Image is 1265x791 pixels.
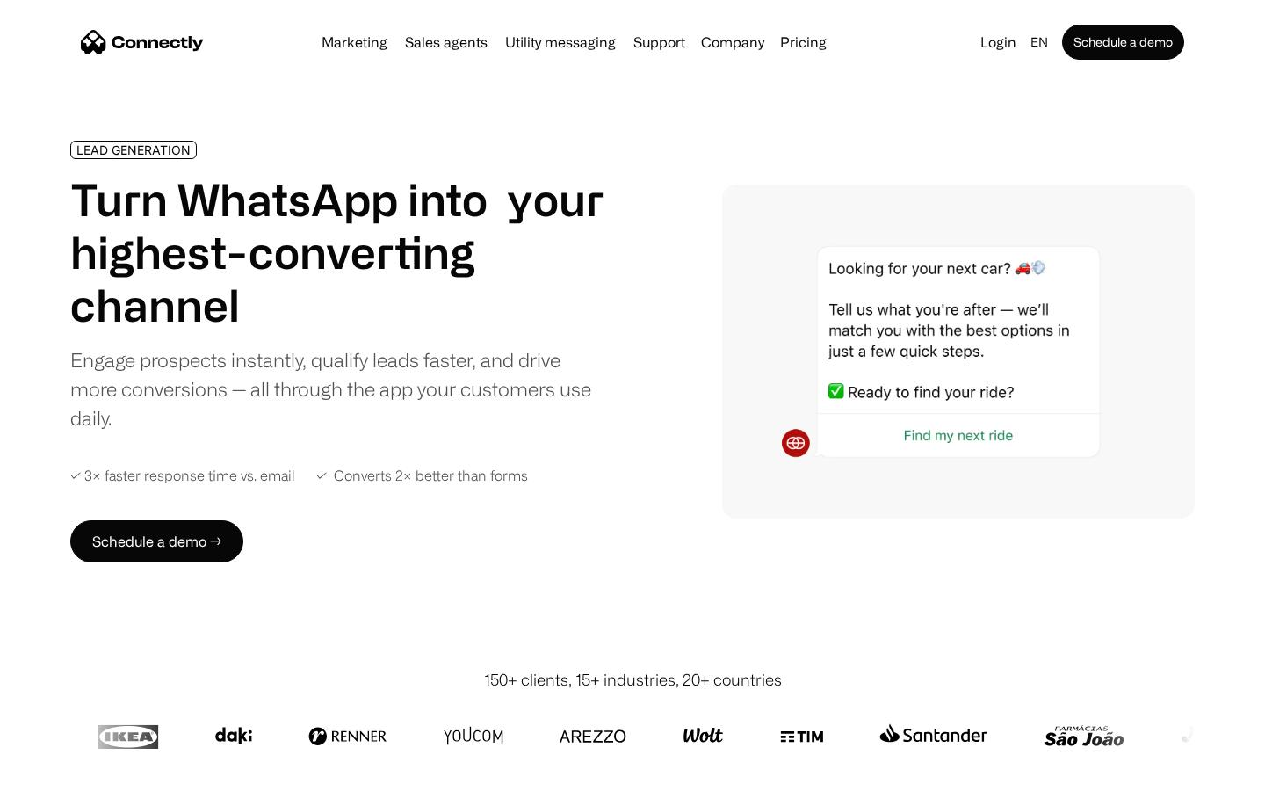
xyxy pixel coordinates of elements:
[70,468,295,484] div: ✓ 3× faster response time vs. email
[701,30,764,54] div: Company
[314,35,394,49] a: Marketing
[316,468,528,484] div: ✓ Converts 2× better than forms
[18,758,105,785] aside: Language selected: English
[70,345,604,432] div: Engage prospects instantly, qualify leads faster, and drive more conversions — all through the ap...
[70,520,243,562] a: Schedule a demo →
[973,30,1023,54] a: Login
[1062,25,1184,60] a: Schedule a demo
[1030,30,1048,54] div: en
[70,173,604,331] h1: Turn WhatsApp into your highest-converting channel
[626,35,692,49] a: Support
[484,668,782,692] div: 150+ clients, 15+ industries, 20+ countries
[398,35,495,49] a: Sales agents
[76,143,191,156] div: LEAD GENERATION
[35,760,105,785] ul: Language list
[773,35,834,49] a: Pricing
[498,35,623,49] a: Utility messaging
